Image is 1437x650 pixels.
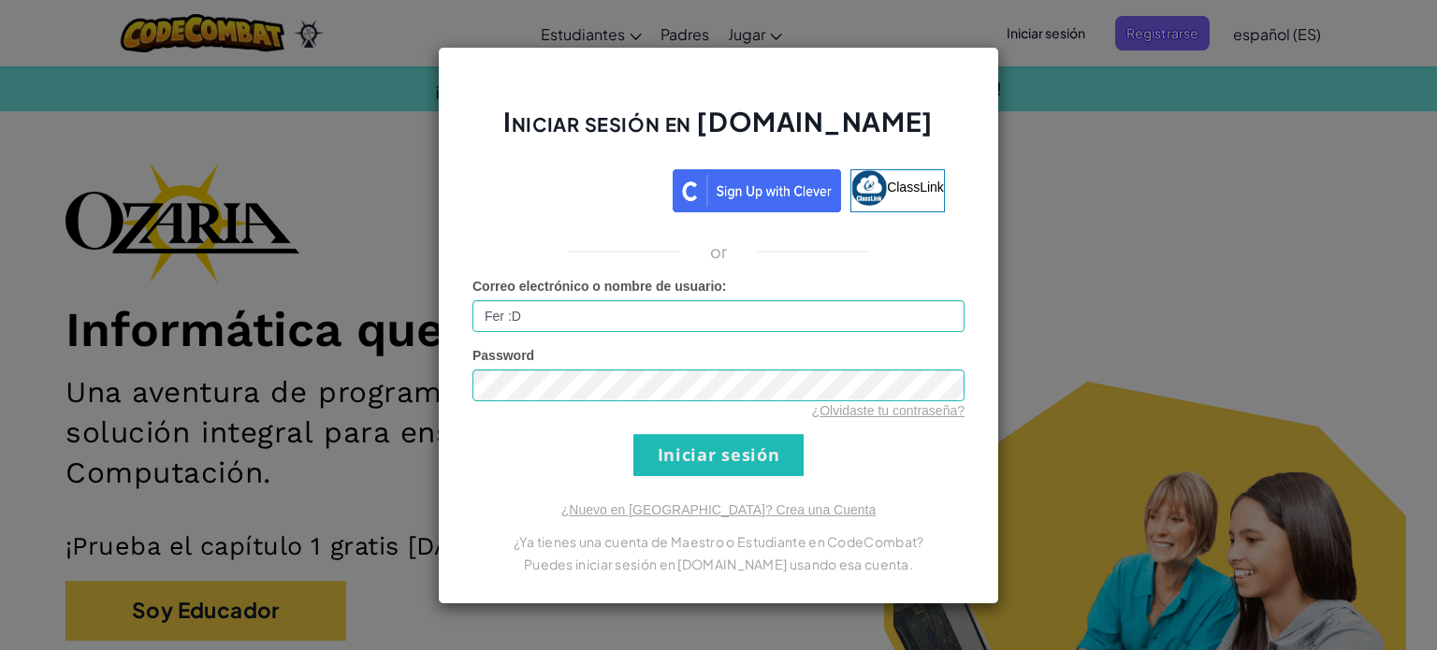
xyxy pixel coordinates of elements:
[472,553,965,575] p: Puedes iniciar sesión en [DOMAIN_NAME] usando esa cuenta.
[887,179,944,194] span: ClassLink
[633,434,804,476] input: Iniciar sesión
[472,279,722,294] span: Correo electrónico o nombre de usuario
[673,169,841,212] img: clever_sso_button@2x.png
[710,240,728,263] p: or
[561,502,876,517] a: ¿Nuevo en [GEOGRAPHIC_DATA]? Crea una Cuenta
[812,403,965,418] a: ¿Olvidaste tu contraseña?
[472,104,965,158] h2: Iniciar sesión en [DOMAIN_NAME]
[472,277,727,296] label: :
[472,348,534,363] span: Password
[483,167,673,209] iframe: Sign in with Google Button
[472,530,965,553] p: ¿Ya tienes una cuenta de Maestro o Estudiante en CodeCombat?
[851,170,887,206] img: classlink-logo-small.png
